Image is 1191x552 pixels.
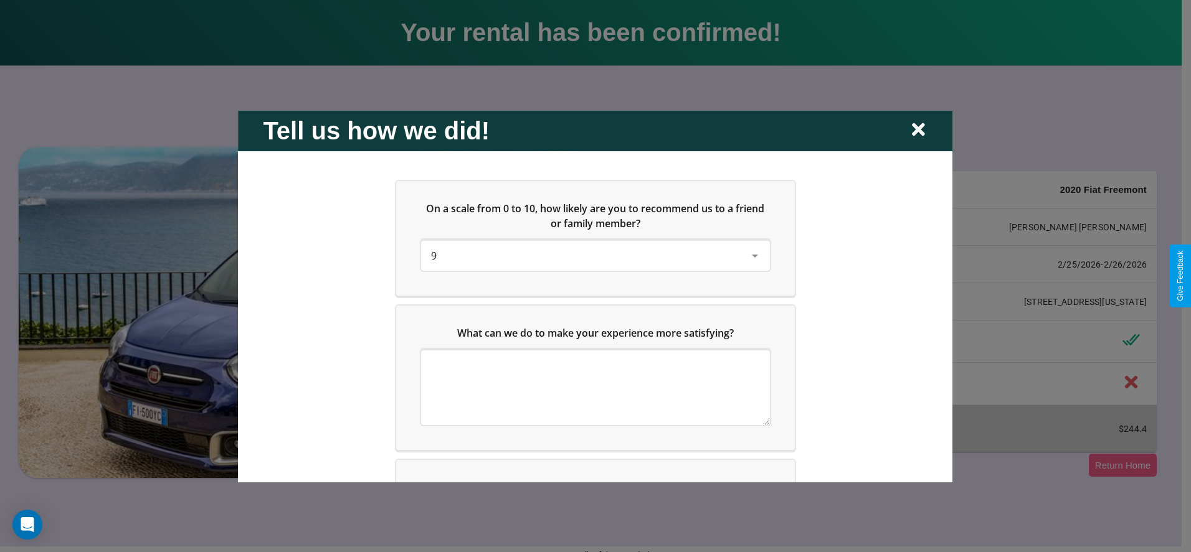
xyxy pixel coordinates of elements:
[1176,251,1185,301] div: Give Feedback
[421,200,770,230] h5: On a scale from 0 to 10, how likely are you to recommend us to a friend or family member?
[434,480,749,494] span: Which of the following features do you value the most in a vehicle?
[12,510,42,540] div: Open Intercom Messenger
[457,325,734,339] span: What can we do to make your experience more satisfying?
[427,201,767,230] span: On a scale from 0 to 10, how likely are you to recommend us to a friend or family member?
[431,248,437,262] span: 9
[263,116,490,144] h2: Tell us how we did!
[396,180,795,295] div: On a scale from 0 to 10, how likely are you to recommend us to a friend or family member?
[421,240,770,270] div: On a scale from 0 to 10, how likely are you to recommend us to a friend or family member?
